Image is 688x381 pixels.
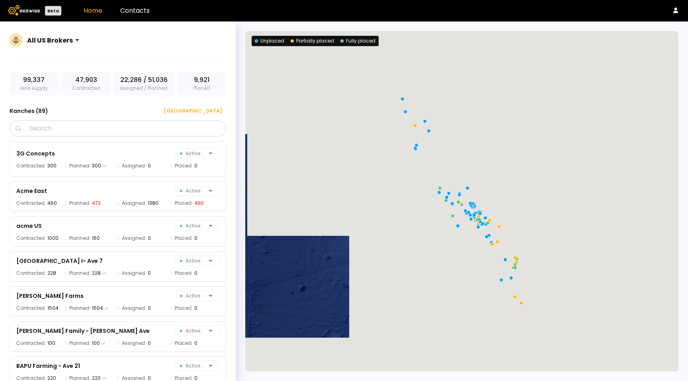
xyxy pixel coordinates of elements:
span: 9,921 [194,75,209,85]
span: Placed: [175,339,193,347]
span: Placed: [175,304,193,312]
span: Planned: [69,234,90,242]
span: Placed: [175,199,193,207]
div: 472 [92,199,101,207]
div: 228 [92,269,101,277]
div: Acme East [16,186,47,196]
h3: Ranches ( 89 ) [10,105,48,117]
div: Contracted [62,72,111,95]
span: Active [180,361,205,371]
a: Home [84,6,102,15]
div: Assigned / Planned [113,72,174,95]
div: Placed [177,72,226,95]
span: Contracted: [16,199,46,207]
span: Planned: [69,162,90,170]
div: 0 [194,234,197,242]
div: 463 [194,199,203,207]
span: Placed: [175,234,193,242]
span: Contracted: [16,304,46,312]
div: 0 [148,304,151,312]
span: Active [180,149,205,158]
span: Assigned: [122,304,146,312]
div: 300 [47,162,57,170]
div: 0 [194,162,197,170]
span: Placed: [175,269,193,277]
div: 0 [148,162,151,170]
span: Contracted: [16,339,46,347]
span: Active [180,291,205,301]
div: 100 [47,339,55,347]
div: 100 [92,339,100,347]
span: Active [180,256,205,266]
span: Active [180,186,205,196]
div: 1000 [47,234,59,242]
div: 160 [92,234,100,242]
div: 300 [92,162,101,170]
button: [GEOGRAPHIC_DATA] [154,105,226,117]
div: 1380 [148,199,158,207]
span: Planned: [69,304,90,312]
div: 1504 [47,304,59,312]
span: Contracted: [16,234,46,242]
span: Assigned: [122,234,146,242]
span: Assigned: [122,162,146,170]
div: [PERSON_NAME] Farms [16,291,84,301]
span: Assigned: [122,269,146,277]
span: 22,286 / 51,036 [120,75,168,85]
div: 460 [47,199,57,207]
div: All US Brokers [27,35,73,45]
div: 0 [194,339,197,347]
span: Placed: [175,162,193,170]
div: [GEOGRAPHIC_DATA] I- Ave 7 [16,256,103,266]
div: [PERSON_NAME] Family - [PERSON_NAME] Ave [16,326,150,336]
span: Active [180,326,205,336]
div: 0 [148,269,151,277]
div: Fully placed [340,37,375,45]
div: 228 [47,269,56,277]
div: 0 [194,304,197,312]
span: Planned: [69,269,90,277]
div: Partially placed [291,37,334,45]
a: Contacts [120,6,150,15]
div: 0 [148,234,151,242]
span: Active [180,221,205,231]
span: Planned: [69,199,90,207]
div: Hive supply [10,72,59,95]
div: 0 [148,339,151,347]
span: Planned: [69,339,90,347]
div: [GEOGRAPHIC_DATA] [158,107,222,115]
div: 0 [194,269,197,277]
div: acme US [16,221,42,231]
span: Assigned: [122,199,146,207]
span: Contracted: [16,162,46,170]
span: 99,337 [23,75,45,85]
span: Assigned: [122,339,146,347]
img: Beewise logo [8,5,40,16]
div: 3G Concepts [16,149,55,158]
div: 1504 [92,304,103,312]
span: Contracted: [16,269,46,277]
span: 47,903 [75,75,97,85]
div: Beta [45,6,61,16]
div: Unplaced [255,37,284,45]
div: BAPU Farming - Ave 21 [16,361,80,371]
